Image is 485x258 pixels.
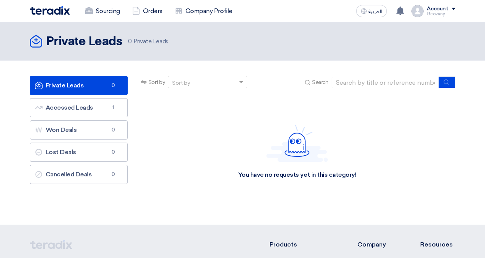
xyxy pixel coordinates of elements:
img: Hello [266,125,328,162]
input: Search by title or reference number [332,77,439,88]
a: Cancelled Deals0 [30,165,128,184]
div: Geovany [427,12,455,16]
li: Company [357,240,397,249]
span: 0 [128,38,132,45]
h2: Private Leads [46,34,122,49]
a: Lost Deals0 [30,143,128,162]
a: Won Deals0 [30,120,128,140]
span: العربية [368,9,382,14]
a: Orders [126,3,169,20]
div: You have no requests yet in this category! [238,171,357,179]
li: Resources [420,240,455,249]
a: Company Profile [169,3,238,20]
img: profile_test.png [411,5,424,17]
a: Accessed Leads1 [30,98,128,117]
span: Search [312,78,328,86]
li: Products [270,240,334,249]
span: 0 [109,148,118,156]
span: 1 [109,104,118,112]
div: Account [427,6,449,12]
div: Sort by [172,79,190,87]
button: العربية [356,5,387,17]
span: Private Leads [128,37,168,46]
a: Private Leads0 [30,76,128,95]
span: Sort by [148,78,165,86]
a: Sourcing [79,3,126,20]
span: 0 [109,82,118,89]
span: 0 [109,126,118,134]
img: Teradix logo [30,6,70,15]
span: 0 [109,171,118,178]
